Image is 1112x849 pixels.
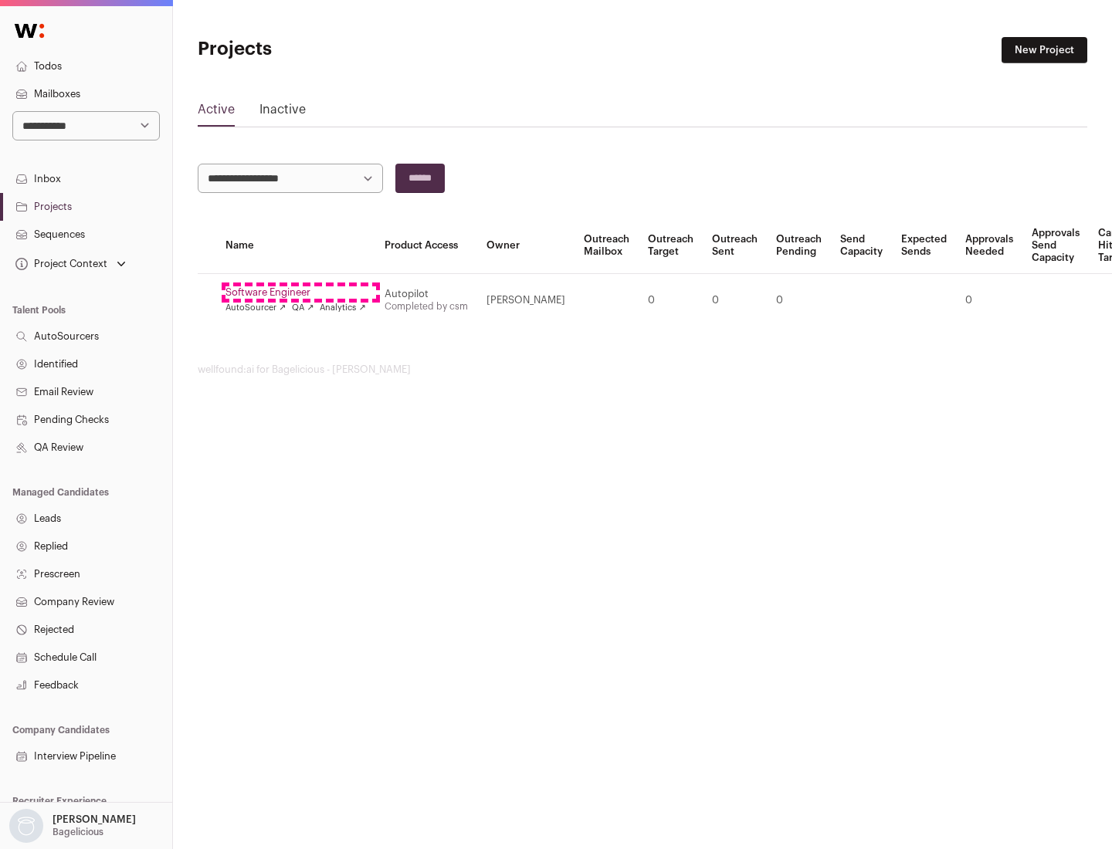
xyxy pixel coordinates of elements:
[477,218,575,274] th: Owner
[292,302,314,314] a: QA ↗
[225,286,366,299] a: Software Engineer
[703,274,767,327] td: 0
[639,218,703,274] th: Outreach Target
[703,218,767,274] th: Outreach Sent
[385,288,468,300] div: Autopilot
[1022,218,1089,274] th: Approvals Send Capacity
[892,218,956,274] th: Expected Sends
[6,15,53,46] img: Wellfound
[831,218,892,274] th: Send Capacity
[320,302,365,314] a: Analytics ↗
[767,218,831,274] th: Outreach Pending
[477,274,575,327] td: [PERSON_NAME]
[259,100,306,125] a: Inactive
[767,274,831,327] td: 0
[198,100,235,125] a: Active
[53,813,136,826] p: [PERSON_NAME]
[956,218,1022,274] th: Approvals Needed
[198,37,494,62] h1: Projects
[53,826,103,838] p: Bagelicious
[225,302,286,314] a: AutoSourcer ↗
[216,218,375,274] th: Name
[575,218,639,274] th: Outreach Mailbox
[9,809,43,843] img: nopic.png
[1002,37,1087,63] a: New Project
[956,274,1022,327] td: 0
[6,809,139,843] button: Open dropdown
[12,253,129,275] button: Open dropdown
[639,274,703,327] td: 0
[385,302,468,311] a: Completed by csm
[198,364,1087,376] footer: wellfound:ai for Bagelicious - [PERSON_NAME]
[375,218,477,274] th: Product Access
[12,258,107,270] div: Project Context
